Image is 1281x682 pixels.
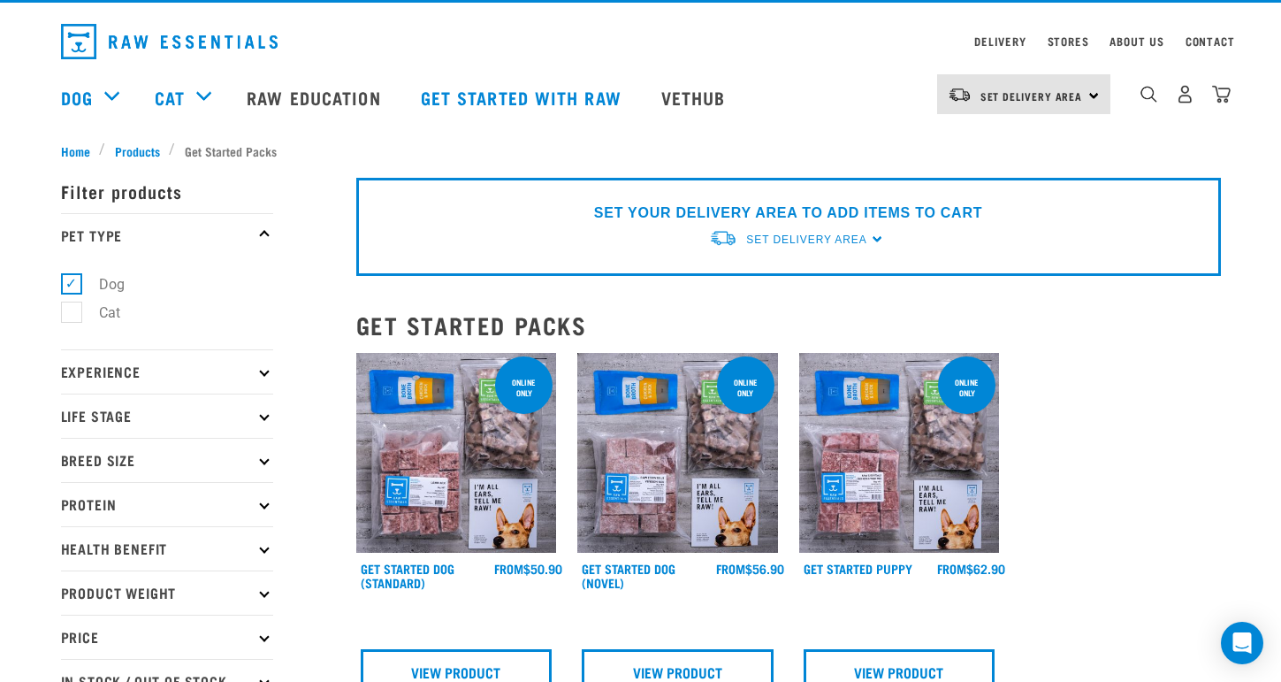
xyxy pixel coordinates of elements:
[582,565,675,586] a: Get Started Dog (Novel)
[974,38,1026,44] a: Delivery
[229,62,402,133] a: Raw Education
[61,169,273,213] p: Filter products
[47,17,1235,66] nav: dropdown navigation
[61,482,273,526] p: Protein
[61,142,1221,160] nav: breadcrumbs
[61,142,90,160] span: Home
[61,213,273,257] p: Pet Type
[577,353,778,554] img: NSP Dog Novel Update
[356,311,1221,339] h2: Get Started Packs
[61,84,93,111] a: Dog
[1140,86,1157,103] img: home-icon-1@2x.png
[71,273,132,295] label: Dog
[937,565,966,571] span: FROM
[61,615,273,659] p: Price
[494,565,523,571] span: FROM
[1221,622,1263,664] div: Open Intercom Messenger
[716,565,745,571] span: FROM
[709,229,737,248] img: van-moving.png
[61,438,273,482] p: Breed Size
[494,562,562,576] div: $50.90
[61,24,278,59] img: Raw Essentials Logo
[980,93,1083,99] span: Set Delivery Area
[61,526,273,571] p: Health Benefit
[594,203,982,224] p: SET YOUR DELIVERY AREA TO ADD ITEMS TO CART
[61,349,273,394] p: Experience
[804,565,912,571] a: Get Started Puppy
[937,562,1005,576] div: $62.90
[746,234,866,246] span: Set Delivery Area
[495,369,553,406] div: online only
[1109,38,1163,44] a: About Us
[61,571,273,615] p: Product Weight
[361,565,454,586] a: Get Started Dog (Standard)
[61,394,273,438] p: Life Stage
[61,142,100,160] a: Home
[403,62,644,133] a: Get started with Raw
[155,84,185,111] a: Cat
[948,87,972,103] img: van-moving.png
[115,142,160,160] span: Products
[1212,85,1231,103] img: home-icon@2x.png
[71,302,127,324] label: Cat
[1176,85,1194,103] img: user.png
[105,142,169,160] a: Products
[938,369,995,406] div: online only
[356,353,557,554] img: NSP Dog Standard Update
[1048,38,1089,44] a: Stores
[717,369,774,406] div: online only
[1186,38,1235,44] a: Contact
[799,353,1000,554] img: NPS Puppy Update
[716,562,784,576] div: $56.90
[644,62,748,133] a: Vethub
